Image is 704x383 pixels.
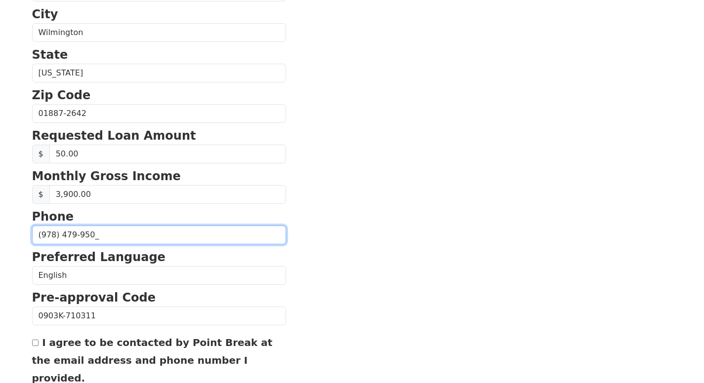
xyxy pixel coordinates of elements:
strong: Pre-approval Code [32,291,156,305]
span: $ [32,185,50,204]
span: $ [32,145,50,163]
input: Pre-approval Code [32,306,286,325]
strong: Requested Loan Amount [32,129,196,143]
strong: Zip Code [32,88,91,102]
input: Zip Code [32,104,286,123]
strong: State [32,48,68,62]
p: Monthly Gross Income [32,167,286,185]
strong: Preferred Language [32,250,166,264]
input: Requested Loan Amount [49,145,286,163]
input: City [32,23,286,42]
strong: City [32,7,58,21]
input: (___) ___-____ [32,226,286,244]
input: Monthly Gross Income [49,185,286,204]
strong: Phone [32,210,74,224]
